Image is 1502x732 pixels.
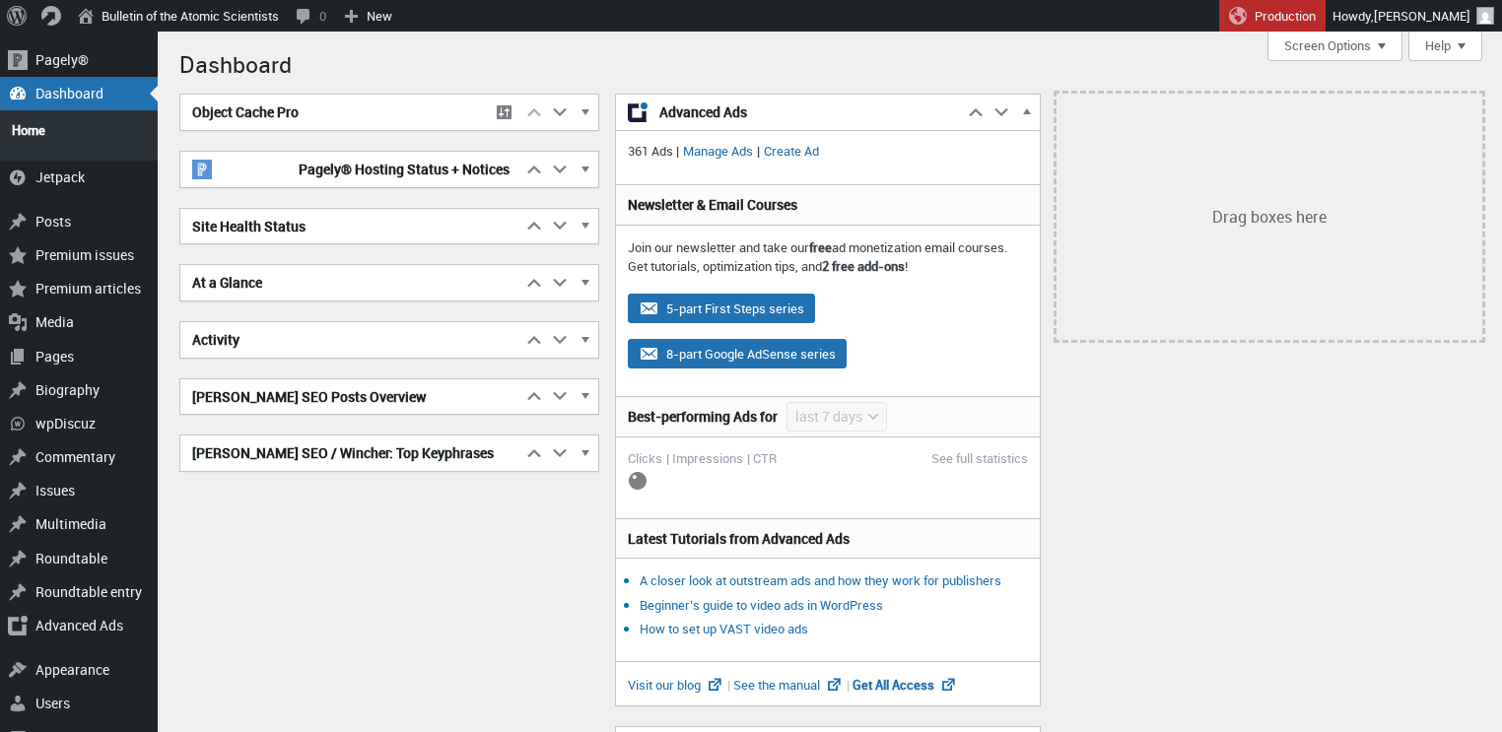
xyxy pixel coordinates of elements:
[640,571,1001,589] a: A closer look at outstream ads and how they work for publishers
[628,529,1028,549] h3: Latest Tutorials from Advanced Ads
[628,238,1028,277] p: Join our newsletter and take our ad monetization email courses. Get tutorials, optimization tips,...
[1408,32,1482,61] button: Help
[180,209,521,244] h2: Site Health Status
[628,676,733,694] a: Visit our blog
[760,142,823,160] a: Create Ad
[180,435,521,471] h2: [PERSON_NAME] SEO / Wincher: Top Keyphrases
[628,407,778,427] h3: Best-performing Ads for
[1374,7,1470,25] span: [PERSON_NAME]
[1267,32,1402,61] button: Screen Options
[628,142,1028,162] p: 361 Ads | |
[628,471,648,491] img: loading
[628,195,1028,215] h3: Newsletter & Email Courses
[180,152,521,187] h2: Pagely® Hosting Status + Notices
[659,102,952,122] span: Advanced Ads
[822,257,905,275] strong: 2 free add-ons
[180,322,521,358] h2: Activity
[640,620,808,637] a: How to set up VAST video ads
[853,676,958,694] a: Get All Access
[628,339,847,368] button: 8-part Google AdSense series
[628,294,815,323] button: 5-part First Steps series
[679,142,757,160] a: Manage Ads
[640,596,883,614] a: Beginner’s guide to video ads in WordPress
[192,160,212,179] img: pagely-w-on-b20x20.png
[179,41,1482,84] h1: Dashboard
[180,95,486,130] h2: Object Cache Pro
[809,238,832,256] strong: free
[180,379,521,415] h2: [PERSON_NAME] SEO Posts Overview
[733,676,853,694] a: See the manual
[180,265,521,300] h2: At a Glance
